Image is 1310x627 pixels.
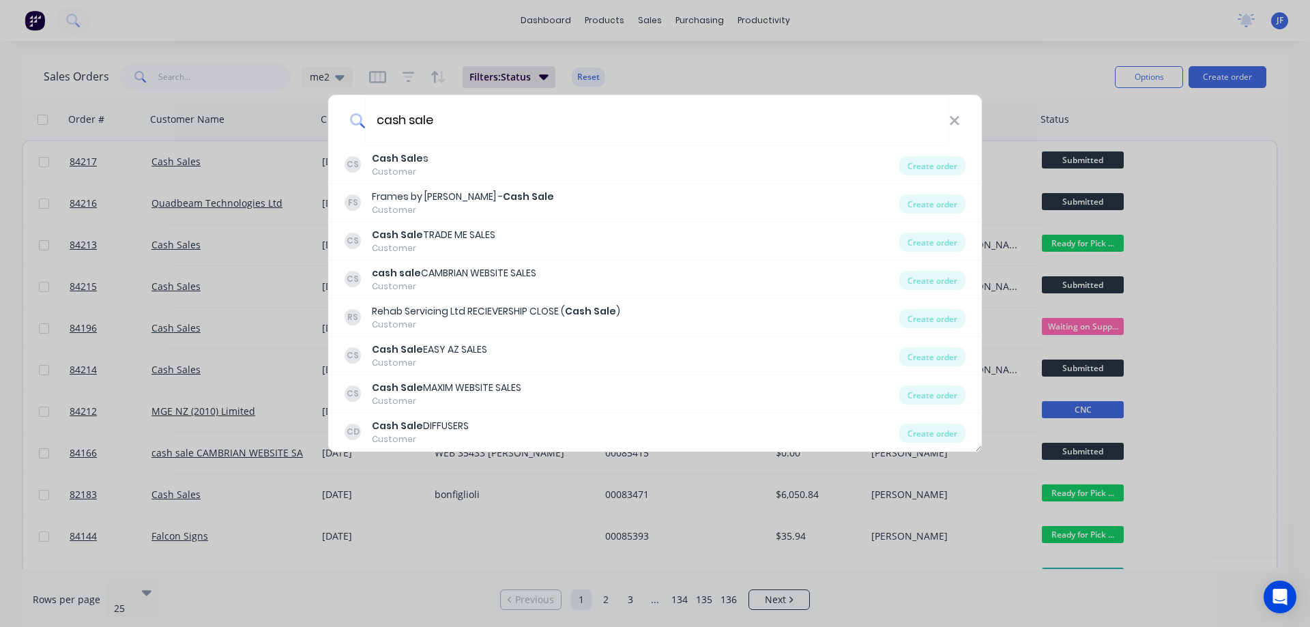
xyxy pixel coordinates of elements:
[372,342,423,356] b: Cash Sale
[365,95,949,146] input: Enter a customer name to create a new order...
[345,424,361,440] div: CD
[899,156,965,175] div: Create order
[899,271,965,290] div: Create order
[372,151,423,165] b: Cash Sale
[372,151,428,166] div: s
[372,242,495,254] div: Customer
[372,266,421,280] b: cash sale
[372,166,428,178] div: Customer
[372,419,469,433] div: DIFFUSERS
[372,228,423,242] b: Cash Sale
[372,228,495,242] div: TRADE ME SALES
[565,304,616,318] b: Cash Sale
[372,342,487,357] div: EASY AZ SALES
[1264,581,1296,613] div: Open Intercom Messenger
[372,433,469,446] div: Customer
[372,204,554,216] div: Customer
[899,233,965,252] div: Create order
[372,419,423,433] b: Cash Sale
[899,347,965,366] div: Create order
[345,271,361,287] div: CS
[372,357,487,369] div: Customer
[345,309,361,325] div: RS
[372,304,620,319] div: Rehab Servicing Ltd RECIEVERSHIP CLOSE ( )
[899,385,965,405] div: Create order
[372,381,423,394] b: Cash Sale
[372,266,536,280] div: CAMBRIAN WEBSITE SALES
[899,424,965,443] div: Create order
[899,194,965,214] div: Create order
[372,280,536,293] div: Customer
[345,156,361,173] div: CS
[372,381,521,395] div: MAXIM WEBSITE SALES
[345,194,361,211] div: FS
[372,190,554,204] div: Frames by [PERSON_NAME] -
[345,233,361,249] div: CS
[372,395,521,407] div: Customer
[503,190,554,203] b: Cash Sale
[899,309,965,328] div: Create order
[345,385,361,402] div: CS
[345,347,361,364] div: CS
[372,319,620,331] div: Customer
